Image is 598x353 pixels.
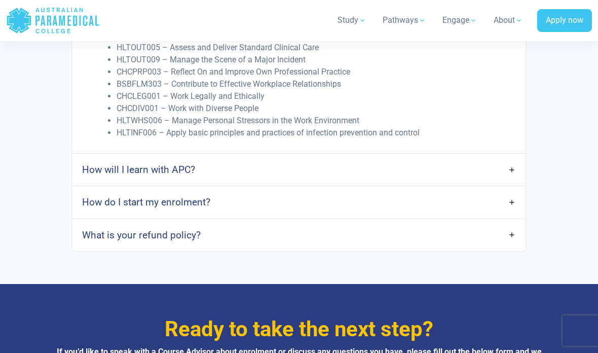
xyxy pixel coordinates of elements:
[50,316,548,342] h3: Ready to take the next step?
[117,127,497,139] li: HLTINF006 – Apply basic principles and practices of infection prevention and control
[488,6,529,34] a: About
[72,223,527,247] a: What is your refund policy?
[6,4,100,37] a: Australian Paramedical College
[82,164,195,175] h4: How will I learn with APC?
[117,42,497,54] li: HLTOUT005 – Assess and Deliver Standard Clinical Care
[436,6,483,34] a: Engage
[117,90,497,102] li: CHCLEG001 – Work Legally and Ethically
[117,54,497,66] li: HLTOUT009 – Manage the Scene of a Major Incident
[82,196,210,208] h4: How do I start my enrolment?
[117,115,497,127] li: HLTWHS006 – Manage Personal Stressors in the Work Environment
[377,6,432,34] a: Pathways
[82,229,201,241] h4: What is your refund policy?
[537,9,592,32] a: Apply now
[72,190,527,214] a: How do I start my enrolment?
[117,66,497,78] li: CHCPRP003 – Reflect On and Improve Own Professional Practice
[117,78,497,90] li: BSBFLM303 – Contribute to Effective Workplace Relationships
[331,6,372,34] a: Study
[72,158,527,182] a: How will I learn with APC?
[117,102,497,115] li: CHCDIV001 – Work with Diverse People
